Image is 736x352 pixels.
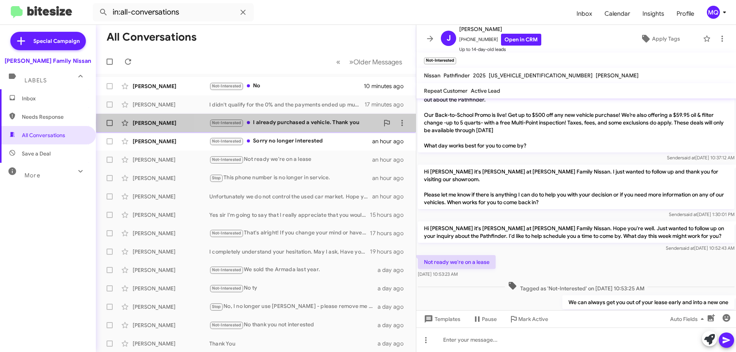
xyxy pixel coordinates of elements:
[133,193,209,200] div: [PERSON_NAME]
[133,248,209,255] div: [PERSON_NAME]
[418,271,458,277] span: [DATE] 10:53:23 AM
[372,174,410,182] div: an hour ago
[107,31,197,43] h1: All Conversations
[209,229,370,237] div: That's alright! If you change your mind or have questions about your vehicle, feel free to reach ...
[370,211,410,219] div: 15 hours ago
[596,72,639,79] span: [PERSON_NAME]
[33,37,80,45] span: Special Campaign
[212,267,242,272] span: Not-Interested
[25,172,40,179] span: More
[670,3,700,25] a: Profile
[370,248,410,255] div: 19 hours ago
[471,87,500,94] span: Active Lead
[664,312,713,326] button: Auto Fields
[212,83,242,88] span: Not-Interested
[621,32,699,46] button: Apply Tags
[424,57,456,64] small: Not-Interested
[133,211,209,219] div: [PERSON_NAME]
[473,72,486,79] span: 2025
[459,46,541,53] span: Up to 14-day-old leads
[209,82,364,90] div: No
[416,312,467,326] button: Templates
[133,82,209,90] div: [PERSON_NAME]
[372,156,410,164] div: an hour ago
[378,303,410,311] div: a day ago
[22,113,87,121] span: Needs Response
[424,87,468,94] span: Repeat Customer
[209,193,372,200] div: Unfortunately we do not control the used car market. Hope you have a GREAT day!
[209,101,365,108] div: I didn't qualify for the 0% and the payments ended up much higher than I am looking for.
[133,156,209,164] div: [PERSON_NAME]
[212,120,242,125] span: Not-Interested
[22,131,65,139] span: All Conversations
[682,155,695,160] span: said at
[562,295,734,309] p: We can always get you out of your lease early and into a new one
[212,175,221,180] span: Stop
[25,77,47,84] span: Labels
[133,321,209,329] div: [PERSON_NAME]
[418,255,496,269] p: Not ready we're on a lease
[22,95,87,102] span: Inbox
[418,85,734,152] p: Hi [PERSON_NAME] it's [PERSON_NAME], General Manager at [PERSON_NAME] Family Nissan. Thanks again...
[518,312,548,326] span: Mark Active
[459,34,541,46] span: [PHONE_NUMBER]
[345,54,407,70] button: Next
[22,150,51,157] span: Save a Deal
[5,57,91,65] div: [PERSON_NAME] Family Nissan
[209,155,372,164] div: Not ready we're on a lease
[707,6,720,19] div: MQ
[332,54,407,70] nav: Page navigation example
[669,211,734,217] span: Sender [DATE] 1:30:01 PM
[372,193,410,200] div: an hour ago
[133,285,209,292] div: [PERSON_NAME]
[133,138,209,145] div: [PERSON_NAME]
[378,285,410,292] div: a day ago
[418,221,734,243] p: Hi [PERSON_NAME] it's [PERSON_NAME] at [PERSON_NAME] Family Nissan. Hope you're well. Just wanted...
[209,340,378,347] div: Thank You
[212,157,242,162] span: Not-Interested
[332,54,345,70] button: Previous
[598,3,636,25] a: Calendar
[378,266,410,274] div: a day ago
[424,72,440,79] span: Nissan
[133,303,209,311] div: [PERSON_NAME]
[209,321,378,329] div: No thank you not interested
[209,248,370,255] div: I completely understand your hesitation. May I ask, Have you seen the current market on used cars...
[482,312,497,326] span: Pause
[212,139,242,144] span: Not-Interested
[133,174,209,182] div: [PERSON_NAME]
[666,245,734,251] span: Sender [DATE] 10:52:43 AM
[353,58,402,66] span: Older Messages
[378,321,410,329] div: a day ago
[684,211,697,217] span: said at
[212,231,242,236] span: Not-Interested
[444,72,470,79] span: Pathfinder
[489,72,593,79] span: [US_VEHICLE_IDENTIFICATION_NUMBER]
[212,286,242,291] span: Not-Interested
[133,266,209,274] div: [PERSON_NAME]
[570,3,598,25] span: Inbox
[670,312,707,326] span: Auto Fields
[372,138,410,145] div: an hour ago
[349,57,353,67] span: »
[133,340,209,347] div: [PERSON_NAME]
[652,32,680,46] span: Apply Tags
[422,312,460,326] span: Templates
[209,284,378,293] div: No ty
[667,155,734,160] span: Sender [DATE] 10:37:12 AM
[501,34,541,46] a: Open in CRM
[209,137,372,146] div: Sorry no longer interested
[133,101,209,108] div: [PERSON_NAME]
[467,312,503,326] button: Pause
[212,323,242,327] span: Not-Interested
[681,245,694,251] span: said at
[700,6,728,19] button: MQ
[503,312,554,326] button: Mark Active
[636,3,670,25] a: Insights
[418,165,734,209] p: Hi [PERSON_NAME] it's [PERSON_NAME] at [PERSON_NAME] Family Nissan. I just wanted to follow up an...
[209,118,379,127] div: I already purchased a vehicle. Thank you
[212,304,221,309] span: Stop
